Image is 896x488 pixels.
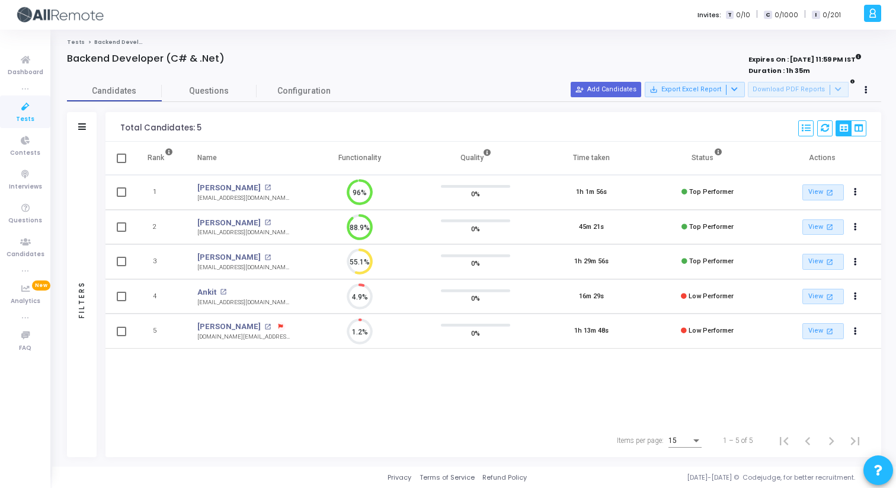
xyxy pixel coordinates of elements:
[471,222,480,234] span: 0%
[197,151,217,164] div: Name
[482,473,527,483] a: Refund Policy
[135,314,185,349] td: 5
[825,187,835,197] mat-icon: open_in_new
[802,289,844,305] a: View
[802,323,844,339] a: View
[736,10,750,20] span: 0/10
[197,333,290,342] div: [DOMAIN_NAME][EMAIL_ADDRESS][DOMAIN_NAME]
[471,257,480,269] span: 0%
[574,326,609,336] div: 1h 13m 48s
[135,244,185,279] td: 3
[668,436,677,445] span: 15
[836,120,866,136] div: View Options
[10,148,40,158] span: Contests
[689,223,734,231] span: Top Performer
[825,326,835,336] mat-icon: open_in_new
[7,250,44,260] span: Candidates
[804,8,806,21] span: |
[135,210,185,245] td: 2
[847,184,864,201] button: Actions
[94,39,188,46] span: Backend Developer (C# & .Net)
[697,10,721,20] label: Invites:
[11,296,40,307] span: Analytics
[67,85,162,97] span: Candidates
[9,182,42,192] span: Interviews
[197,228,290,237] div: [EMAIL_ADDRESS][DOMAIN_NAME]
[76,234,87,365] div: Filters
[67,53,225,65] h4: Backend Developer (C# & .Net)
[264,254,271,261] mat-icon: open_in_new
[748,52,862,65] strong: Expires On : [DATE] 11:59 PM IST
[645,82,745,97] button: Export Excel Report
[579,222,604,232] div: 45m 21s
[825,257,835,267] mat-icon: open_in_new
[649,85,658,94] mat-icon: save_alt
[471,292,480,304] span: 0%
[825,292,835,302] mat-icon: open_in_new
[579,292,604,302] div: 16m 29s
[847,254,864,270] button: Actions
[668,437,702,445] mat-select: Items per page:
[764,11,772,20] span: C
[418,142,534,175] th: Quality
[575,85,584,94] mat-icon: person_add_alt
[802,184,844,200] a: View
[689,327,734,334] span: Low Performer
[726,11,734,20] span: T
[16,114,34,125] span: Tests
[471,188,480,200] span: 0%
[796,429,820,452] button: Previous page
[571,82,641,97] button: Add Candidates
[617,435,664,446] div: Items per page:
[120,123,201,133] div: Total Candidates: 5
[302,142,418,175] th: Functionality
[748,66,810,75] strong: Duration : 1h 35m
[812,11,820,20] span: I
[388,473,411,483] a: Privacy
[847,323,864,340] button: Actions
[820,429,843,452] button: Next page
[765,142,881,175] th: Actions
[576,187,607,197] div: 1h 1m 56s
[772,429,796,452] button: First page
[162,85,257,97] span: Questions
[264,324,271,330] mat-icon: open_in_new
[825,222,835,232] mat-icon: open_in_new
[748,82,849,97] button: Download PDF Reports
[135,175,185,210] td: 1
[847,288,864,305] button: Actions
[67,39,85,46] a: Tests
[775,10,798,20] span: 0/1000
[197,286,216,298] a: Ankit
[574,257,609,267] div: 1h 29m 56s
[264,219,271,226] mat-icon: open_in_new
[197,298,290,307] div: [EMAIL_ADDRESS][DOMAIN_NAME]
[15,3,104,27] img: logo
[689,292,734,300] span: Low Performer
[32,280,50,291] span: New
[8,216,42,226] span: Questions
[197,321,261,333] a: [PERSON_NAME]
[67,39,881,46] nav: breadcrumb
[527,473,881,483] div: [DATE]-[DATE] © Codejudge, for better recruitment.
[756,8,758,21] span: |
[220,289,226,295] mat-icon: open_in_new
[197,182,261,194] a: [PERSON_NAME]
[8,68,43,78] span: Dashboard
[19,343,31,353] span: FAQ
[847,219,864,235] button: Actions
[197,251,261,263] a: [PERSON_NAME]
[689,188,734,196] span: Top Performer
[197,194,290,203] div: [EMAIL_ADDRESS][DOMAIN_NAME]
[197,217,261,229] a: [PERSON_NAME]
[135,142,185,175] th: Rank
[802,254,844,270] a: View
[843,429,867,452] button: Last page
[277,85,331,97] span: Configuration
[197,263,290,272] div: [EMAIL_ADDRESS][DOMAIN_NAME]
[264,184,271,191] mat-icon: open_in_new
[649,142,766,175] th: Status
[420,473,475,483] a: Terms of Service
[471,327,480,339] span: 0%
